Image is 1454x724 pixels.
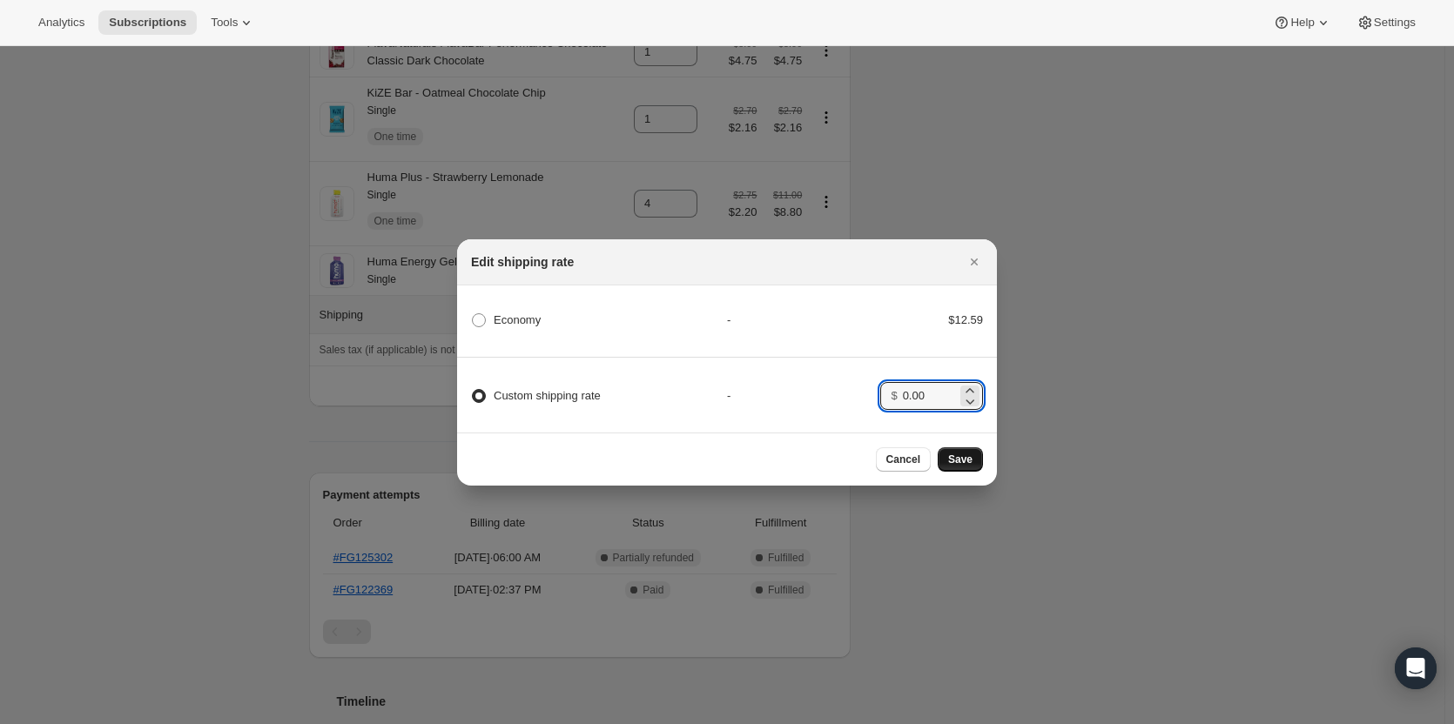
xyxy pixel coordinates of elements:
button: Close [962,250,986,274]
span: Tools [211,16,238,30]
button: Help [1262,10,1342,35]
span: Analytics [38,16,84,30]
span: $ [891,389,897,402]
h2: Edit shipping rate [471,253,574,271]
button: Tools [200,10,266,35]
button: Save [938,447,983,472]
button: Analytics [28,10,95,35]
div: - [727,387,880,405]
span: Subscriptions [109,16,186,30]
button: Cancel [876,447,931,472]
span: Save [948,452,973,466]
span: Economy [494,313,541,326]
button: Subscriptions [98,10,197,35]
span: Custom shipping rate [494,389,601,402]
span: Help [1290,16,1314,30]
span: Settings [1374,16,1416,30]
div: - [727,312,880,329]
button: Settings [1346,10,1426,35]
div: Open Intercom Messenger [1395,647,1437,689]
div: $12.59 [880,312,983,329]
span: Cancel [886,452,920,466]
